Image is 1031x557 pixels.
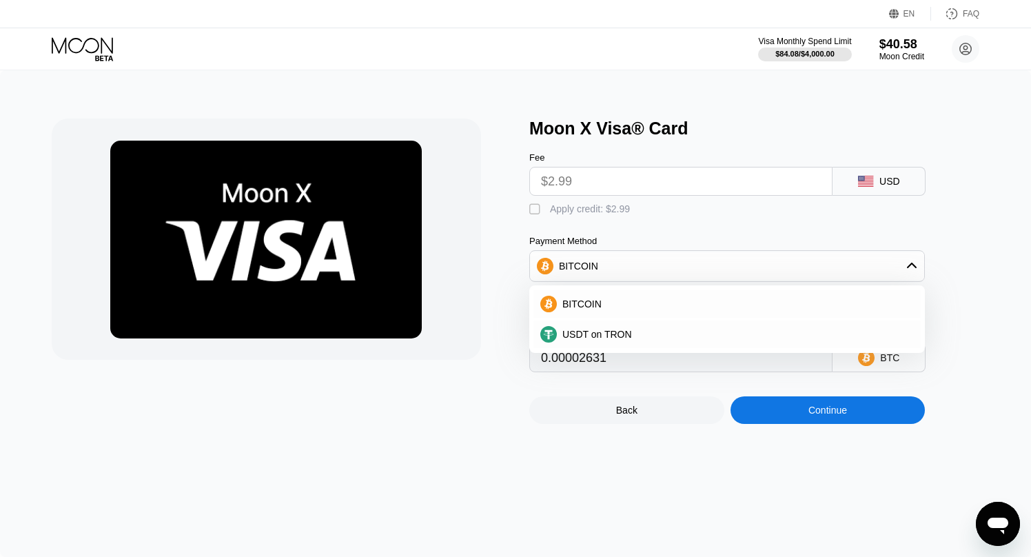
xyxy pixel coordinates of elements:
[775,50,835,58] div: $84.08 / $4,000.00
[879,37,924,61] div: $40.58Moon Credit
[879,37,924,52] div: $40.58
[808,405,847,416] div: Continue
[550,203,630,214] div: Apply credit: $2.99
[529,152,833,163] div: Fee
[880,352,899,363] div: BTC
[758,37,851,61] div: Visa Monthly Spend Limit$84.08/$4,000.00
[889,7,931,21] div: EN
[559,261,598,272] div: BITCOIN
[758,37,851,46] div: Visa Monthly Spend Limit
[931,7,979,21] div: FAQ
[529,203,543,216] div: 
[879,52,924,61] div: Moon Credit
[731,396,926,424] div: Continue
[530,252,924,280] div: BITCOIN
[616,405,637,416] div: Back
[562,298,602,310] span: BITCOIN
[879,176,900,187] div: USD
[533,321,921,348] div: USDT on TRON
[904,9,915,19] div: EN
[562,329,632,340] span: USDT on TRON
[976,502,1020,546] iframe: Button to launch messaging window
[541,168,821,195] input: $0.00
[529,236,925,246] div: Payment Method
[529,119,993,139] div: Moon X Visa® Card
[529,396,724,424] div: Back
[533,290,921,318] div: BITCOIN
[963,9,979,19] div: FAQ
